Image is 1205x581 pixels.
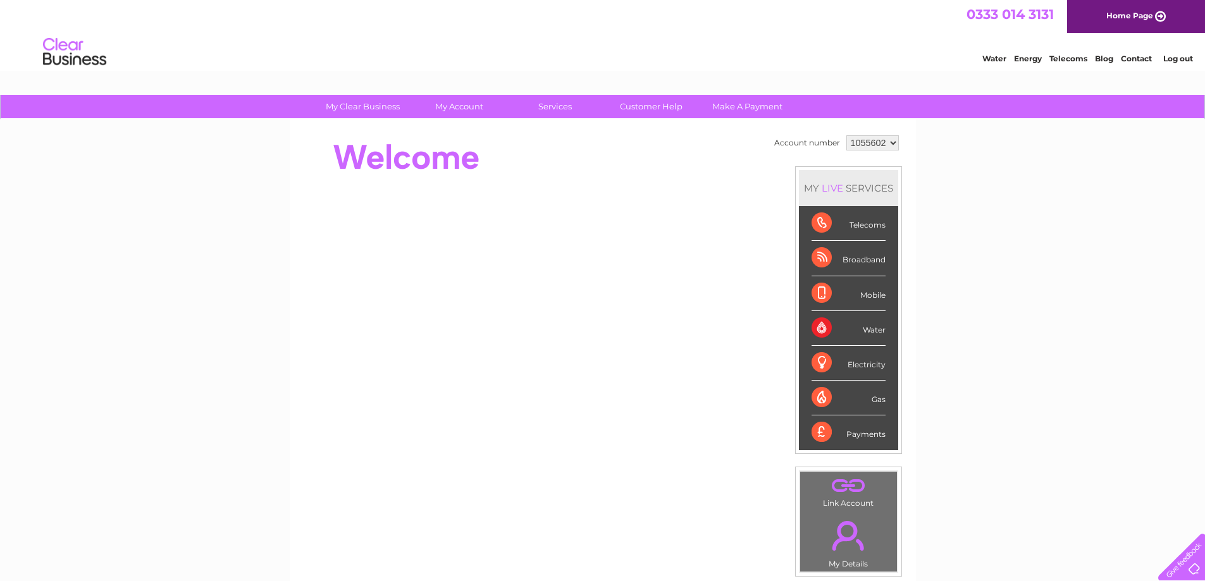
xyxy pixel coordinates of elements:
[812,276,886,311] div: Mobile
[812,206,886,241] div: Telecoms
[803,475,894,497] a: .
[304,7,902,61] div: Clear Business is a trading name of Verastar Limited (registered in [GEOGRAPHIC_DATA] No. 3667643...
[967,6,1054,22] a: 0333 014 3131
[812,311,886,346] div: Water
[812,381,886,415] div: Gas
[812,415,886,450] div: Payments
[803,513,894,558] a: .
[599,95,703,118] a: Customer Help
[812,241,886,276] div: Broadband
[799,170,898,206] div: MY SERVICES
[695,95,800,118] a: Make A Payment
[42,33,107,71] img: logo.png
[503,95,607,118] a: Services
[771,132,843,154] td: Account number
[800,510,898,572] td: My Details
[982,54,1006,63] a: Water
[1095,54,1113,63] a: Blog
[1014,54,1042,63] a: Energy
[819,182,846,194] div: LIVE
[407,95,511,118] a: My Account
[1163,54,1193,63] a: Log out
[800,471,898,511] td: Link Account
[1121,54,1152,63] a: Contact
[311,95,415,118] a: My Clear Business
[812,346,886,381] div: Electricity
[1049,54,1087,63] a: Telecoms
